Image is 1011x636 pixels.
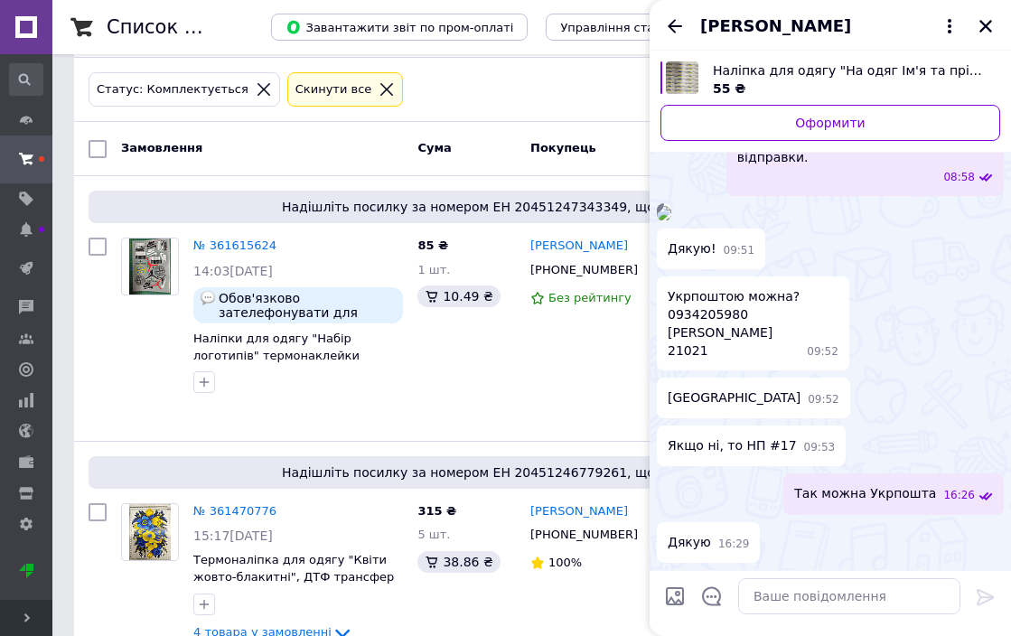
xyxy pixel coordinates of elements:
[530,263,638,276] span: [PHONE_NUMBER]
[975,15,997,37] button: Закрити
[193,528,273,543] span: 15:17[DATE]
[530,528,638,541] span: [PHONE_NUMBER]
[713,81,745,96] span: 55 ₴
[107,16,290,38] h1: Список замовлень
[93,80,252,99] div: Статус: Комплектується
[807,344,838,360] span: 09:52 12.09.2025
[417,551,500,573] div: 38.86 ₴
[417,285,500,307] div: 10.49 ₴
[292,80,376,99] div: Cкинути все
[548,556,582,569] span: 100%
[700,14,851,38] span: [PERSON_NAME]
[668,388,800,407] span: [GEOGRAPHIC_DATA]
[121,238,179,295] a: Фото товару
[530,503,628,520] a: [PERSON_NAME]
[121,503,179,561] a: Фото товару
[560,21,698,34] span: Управління статусами
[668,239,716,258] span: Дякую!
[668,287,800,360] span: Укрпоштою можна? 0934205980 [PERSON_NAME] 21021
[718,537,750,552] span: 16:29 12.09.2025
[417,141,451,154] span: Cума
[193,332,371,379] a: Наліпки для одягу "Набір логотипів" термонаклейки спортивні логотипи, лист А4
[700,585,724,608] button: Відкрити шаблони відповідей
[193,238,276,252] a: № 361615624
[660,61,1000,98] a: Переглянути товар
[724,243,755,258] span: 09:51 12.09.2025
[201,291,215,305] img: :speech_balloon:
[546,14,713,41] button: Управління статусами
[129,504,172,560] img: Фото товару
[943,170,975,185] span: 08:58 12.09.2025
[804,440,836,455] span: 09:53 12.09.2025
[668,436,797,455] span: Якщо ні, то НП #17
[417,238,448,252] span: 85 ₴
[271,14,528,41] button: Завантажити звіт по пром-оплаті
[129,238,172,295] img: Фото товару
[660,105,1000,141] a: Оформити
[530,141,596,154] span: Покупець
[286,19,513,35] span: Завантажити звіт по пром-оплаті
[417,504,456,518] span: 315 ₴
[664,15,686,37] button: Назад
[417,528,450,541] span: 5 шт.
[548,291,632,304] span: Без рейтингу
[417,263,450,276] span: 1 шт.
[666,61,698,94] img: 6267730644_w640_h640_nalipka-dlya-odyagu.jpg
[121,141,202,154] span: Замовлення
[96,198,968,216] span: Надішліть посилку за номером ЕН 20451247343349, щоб отримати оплату
[700,14,960,38] button: [PERSON_NAME]
[219,291,396,320] span: Обов'язково зателефонувати для уточнення. Дійсно наліпки підходять для одягу?
[96,463,968,482] span: Надішліть посилку за номером ЕН 20451246779261, щоб отримати оплату
[943,488,975,503] span: 16:26 12.09.2025
[794,484,936,503] span: Так можна Укрпошта
[530,238,628,255] a: [PERSON_NAME]
[668,533,711,552] span: Дякую
[193,553,394,600] a: Термоналіпка для одягу "Квіти жовто-блакитні", ДТФ трансфер А4. А5
[808,392,839,407] span: 09:52 12.09.2025
[193,264,273,278] span: 14:03[DATE]
[193,504,276,518] a: № 361470776
[713,61,986,79] span: Наліпка для одягу "На одяг Ім'я та прізвище дитини" розмір однієї 5х1.5 см, в наборі 32 шт
[657,206,671,220] img: c064f66a-0475-4fa4-a208-b47fe921f65a_w500_h500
